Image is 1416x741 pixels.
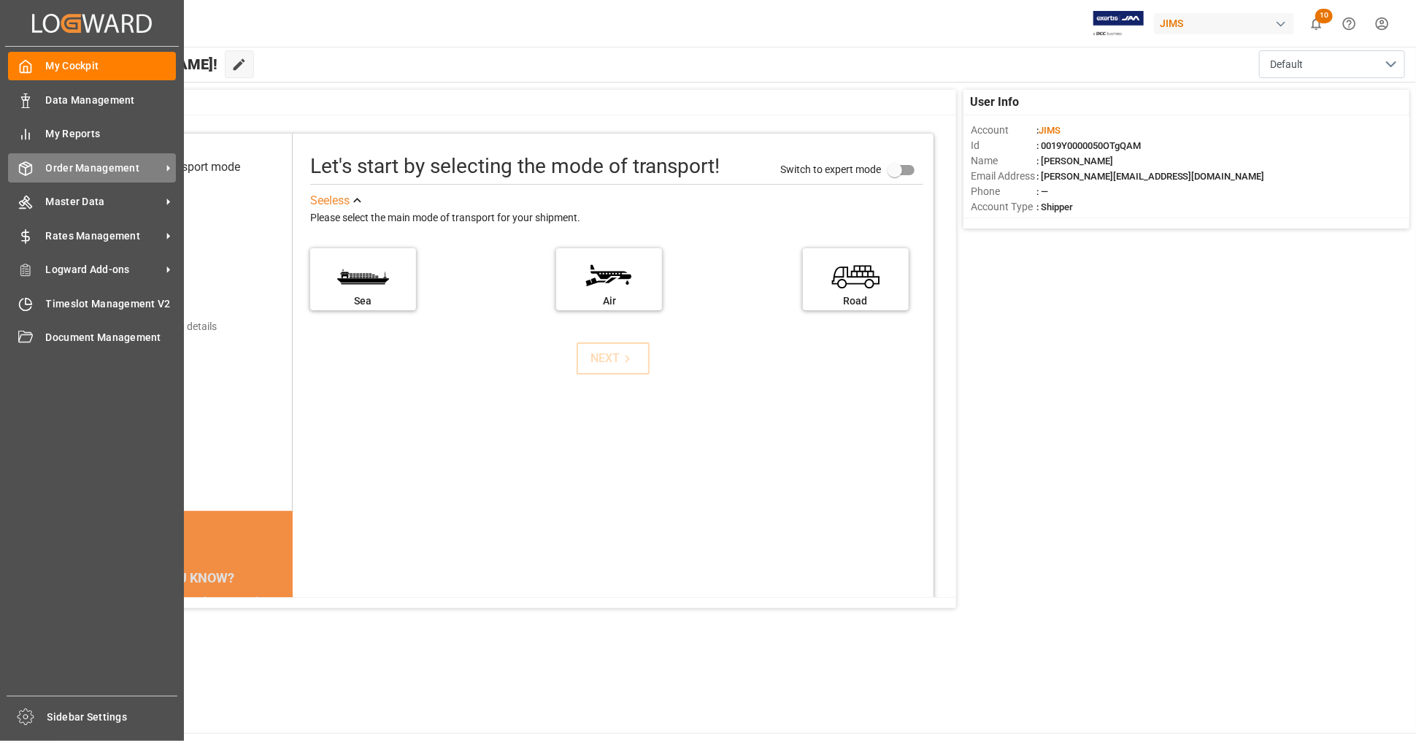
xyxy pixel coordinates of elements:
span: Switch to expert mode [780,164,881,175]
div: Road [810,293,901,309]
div: Sea [318,293,409,309]
div: Please select the main mode of transport for your shipment. [310,210,923,227]
div: In [DATE], IMO member countries approved a set of short-term measures to achieve 40% carbon emiss... [96,593,275,680]
a: Document Management [8,323,176,352]
span: : — [1036,186,1048,197]
span: My Cockpit [46,58,177,74]
span: My Reports [46,126,177,142]
button: Help Center [1333,7,1366,40]
span: Document Management [46,330,177,345]
span: Logward Add-ons [46,262,161,277]
span: Name [971,153,1036,169]
div: DID YOU KNOW? [79,562,293,593]
span: Email Address [971,169,1036,184]
img: Exertis%20JAM%20-%20Email%20Logo.jpg_1722504956.jpg [1093,11,1144,37]
span: Rates Management [46,229,161,244]
button: open menu [1259,50,1405,78]
span: User Info [971,93,1020,111]
div: See less [310,192,350,210]
span: Hello [PERSON_NAME]! [61,50,218,78]
span: JIMS [1039,125,1061,136]
a: My Reports [8,120,176,148]
span: Account Type [971,199,1036,215]
a: Timeslot Management V2 [8,289,176,318]
span: Account [971,123,1036,138]
button: show 10 new notifications [1300,7,1333,40]
a: My Cockpit [8,52,176,80]
span: : [PERSON_NAME][EMAIL_ADDRESS][DOMAIN_NAME] [1036,171,1265,182]
div: Let's start by selecting the mode of transport! [310,151,720,182]
span: Timeslot Management V2 [46,296,177,312]
span: : [1036,125,1061,136]
span: Phone [971,184,1036,199]
a: Data Management [8,85,176,114]
div: JIMS [1154,13,1294,34]
span: Sidebar Settings [47,710,178,725]
span: Data Management [46,93,177,108]
div: NEXT [590,350,635,367]
span: Id [971,138,1036,153]
span: : Shipper [1036,201,1073,212]
span: Default [1270,57,1303,72]
span: 10 [1315,9,1333,23]
span: Order Management [46,161,161,176]
span: : [PERSON_NAME] [1036,156,1113,166]
button: next slide / item [272,593,293,698]
span: : 0019Y0000050OTgQAM [1036,140,1141,151]
div: Air [563,293,655,309]
button: JIMS [1154,9,1300,37]
span: Master Data [46,194,161,210]
button: NEXT [577,342,650,375]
